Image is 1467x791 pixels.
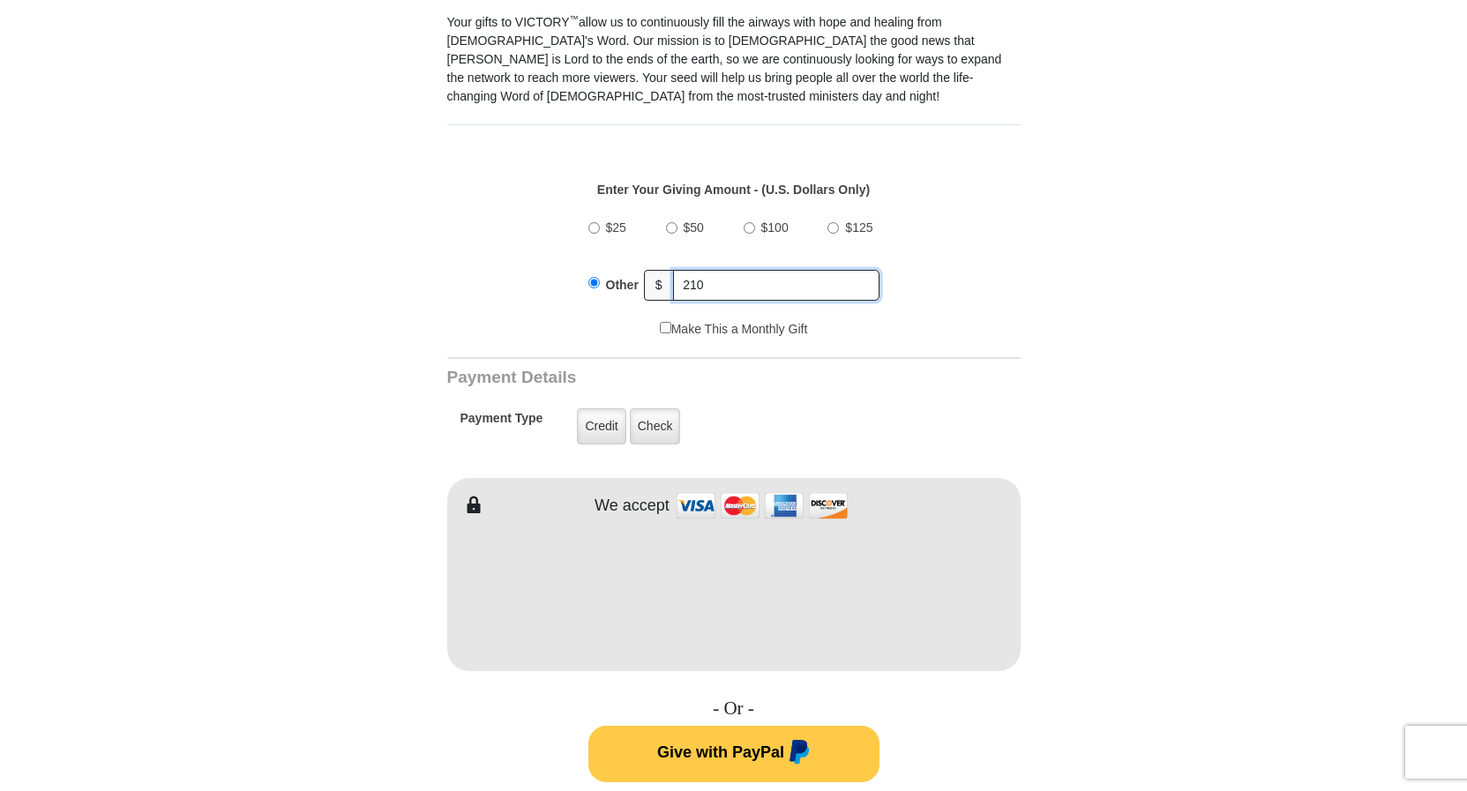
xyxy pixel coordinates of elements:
span: Other [606,278,639,292]
strong: Enter Your Giving Amount - (U.S. Dollars Only) [597,183,870,197]
p: Your gifts to VICTORY allow us to continuously fill the airways with hope and healing from [DEMOG... [447,13,1021,106]
h4: We accept [595,496,670,516]
h4: - Or - [447,698,1021,720]
img: paypal [784,740,810,768]
label: Credit [577,408,625,444]
span: Give with PayPal [657,743,784,761]
h3: Payment Details [447,368,897,388]
sup: ™ [570,13,580,24]
span: $ [644,270,674,301]
img: credit cards accepted [674,487,850,525]
input: Other Amount [673,270,879,301]
label: Check [630,408,681,444]
input: Make This a Monthly Gift [660,322,671,333]
label: Make This a Monthly Gift [660,320,808,339]
span: $50 [684,220,704,235]
span: $100 [761,220,789,235]
span: $125 [845,220,872,235]
h5: Payment Type [460,411,543,435]
button: Give with PayPal [588,726,879,782]
span: $25 [606,220,626,235]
